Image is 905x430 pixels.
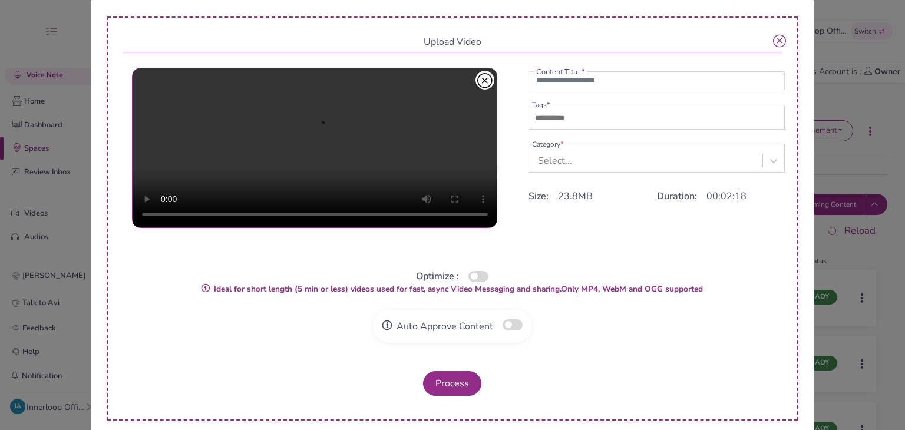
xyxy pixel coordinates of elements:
[423,371,481,396] button: Process
[536,68,586,76] label: Content Title
[397,319,493,333] span: Auto Approve Content
[657,190,697,203] span: Duration:
[202,283,703,295] strong: Ideal for short length (5 min or less) videos used for fast, async Video Messaging and sharing. O...
[532,100,550,110] legend: Tags
[123,32,783,52] div: Upload Video
[529,190,549,203] span: Size:
[706,190,747,203] span: 00:02:18
[532,139,563,150] legend: Category
[538,154,572,168] div: Select...
[416,269,459,283] span: Optimize :
[558,190,593,203] span: 23.8MB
